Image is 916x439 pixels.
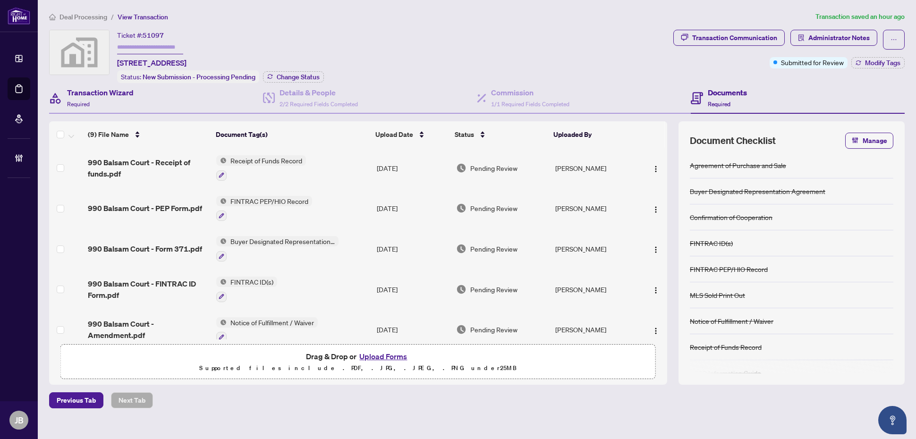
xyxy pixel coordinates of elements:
img: Status Icon [216,196,227,206]
div: Status: [117,70,259,83]
td: [PERSON_NAME] [551,148,639,188]
button: Previous Tab [49,392,103,408]
img: Logo [652,327,660,335]
span: View Transaction [118,13,168,21]
span: FINTRAC PEP/HIO Record [227,196,312,206]
button: Logo [648,241,663,256]
span: 990 Balsam Court - Amendment.pdf [88,318,209,341]
div: Transaction Communication [692,30,777,45]
th: (9) File Name [84,121,212,148]
td: [PERSON_NAME] [551,228,639,269]
img: Document Status [456,163,466,173]
button: Status IconReceipt of Funds Record [216,155,306,181]
img: Status Icon [216,317,227,328]
img: Logo [652,287,660,294]
h4: Commission [491,87,569,98]
div: Ticket #: [117,30,164,41]
span: Administrator Notes [808,30,870,45]
span: Pending Review [470,324,517,335]
button: Open asap [878,406,907,434]
div: FINTRAC ID(s) [690,238,733,248]
button: Logo [648,282,663,297]
span: Manage [863,133,887,148]
span: solution [798,34,805,41]
button: Modify Tags [851,57,905,68]
img: Status Icon [216,155,227,166]
th: Upload Date [372,121,450,148]
span: Previous Tab [57,393,96,408]
td: [PERSON_NAME] [551,310,639,350]
span: JB [15,414,24,427]
button: Status IconNotice of Fulfillment / Waiver [216,317,318,343]
span: Modify Tags [865,59,900,66]
img: Logo [652,246,660,253]
h4: Documents [708,87,747,98]
button: Status IconFINTRAC ID(s) [216,277,277,302]
span: Document Checklist [690,134,776,147]
span: 990 Balsam Court - FINTRAC ID Form.pdf [88,278,209,301]
th: Document Tag(s) [212,121,372,148]
div: Receipt of Funds Record [690,342,762,352]
td: [PERSON_NAME] [551,188,639,229]
img: Status Icon [216,277,227,287]
div: Agreement of Purchase and Sale [690,160,786,170]
div: MLS Sold Print Out [690,290,745,300]
th: Uploaded By [550,121,637,148]
span: [STREET_ADDRESS] [117,57,187,68]
button: Change Status [263,71,324,83]
span: New Submission - Processing Pending [143,73,255,81]
span: Required [67,101,90,108]
td: [PERSON_NAME] [551,269,639,310]
div: FINTRAC PEP/HIO Record [690,264,768,274]
span: Receipt of Funds Record [227,155,306,166]
td: [DATE] [373,228,452,269]
span: Upload Date [375,129,413,140]
img: Document Status [456,203,466,213]
img: svg%3e [50,30,109,75]
button: Status IconFINTRAC PEP/HIO Record [216,196,312,221]
img: Logo [652,206,660,213]
button: Transaction Communication [673,30,785,46]
button: Logo [648,322,663,337]
span: Pending Review [470,203,517,213]
span: 51097 [143,31,164,40]
span: Drag & Drop orUpload FormsSupported files include .PDF, .JPG, .JPEG, .PNG under25MB [61,345,655,380]
span: 990 Balsam Court - PEP Form.pdf [88,203,202,214]
th: Status [451,121,550,148]
span: home [49,14,56,20]
img: Document Status [456,244,466,254]
img: Status Icon [216,236,227,246]
span: Status [455,129,474,140]
span: Notice of Fulfillment / Waiver [227,317,318,328]
img: logo [8,7,30,25]
li: / [111,11,114,22]
h4: Transaction Wizard [67,87,134,98]
td: [DATE] [373,188,452,229]
span: Deal Processing [59,13,107,21]
button: Upload Forms [356,350,410,363]
span: Change Status [277,74,320,80]
div: Notice of Fulfillment / Waiver [690,316,773,326]
button: Logo [648,160,663,176]
span: 1/1 Required Fields Completed [491,101,569,108]
span: FINTRAC ID(s) [227,277,277,287]
h4: Details & People [280,87,358,98]
button: Status IconBuyer Designated Representation Agreement [216,236,339,262]
div: Buyer Designated Representation Agreement [690,186,825,196]
span: 990 Balsam Court - Receipt of funds.pdf [88,157,209,179]
article: Transaction saved an hour ago [815,11,905,22]
span: Pending Review [470,163,517,173]
span: 2/2 Required Fields Completed [280,101,358,108]
span: 990 Balsam Court - Form 371.pdf [88,243,202,254]
p: Supported files include .PDF, .JPG, .JPEG, .PNG under 25 MB [67,363,650,374]
div: Confirmation of Cooperation [690,212,772,222]
img: Document Status [456,324,466,335]
span: Drag & Drop or [306,350,410,363]
span: Required [708,101,730,108]
button: Manage [845,133,893,149]
button: Administrator Notes [790,30,877,46]
td: [DATE] [373,148,452,188]
span: ellipsis [891,36,897,43]
span: Pending Review [470,244,517,254]
span: Buyer Designated Representation Agreement [227,236,339,246]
